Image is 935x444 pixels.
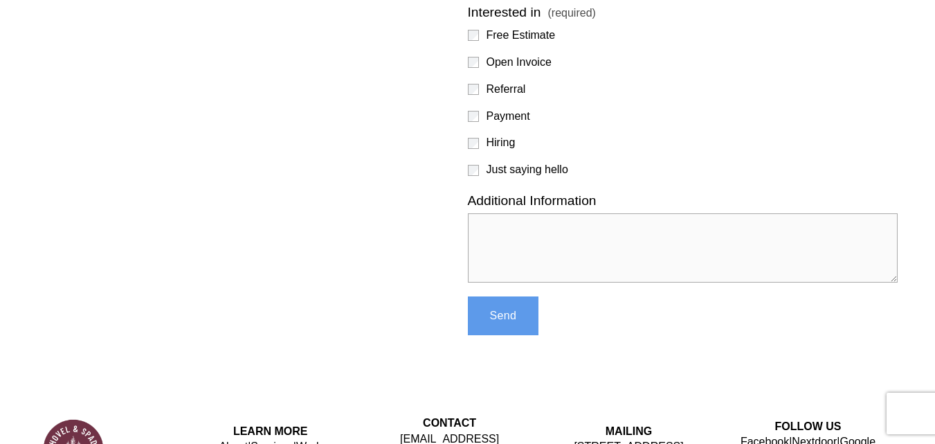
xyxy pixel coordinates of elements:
input: Free Estimate [468,30,479,41]
span: Just saying hello [487,162,568,177]
span: Hiring [487,135,516,150]
span: Additional Information [468,192,597,211]
input: Just saying hello [468,165,479,176]
button: SendSend [468,296,539,335]
input: Referral [468,84,479,95]
strong: CONTACT [423,417,476,429]
span: Interested in [468,3,541,22]
input: Payment [468,111,479,122]
strong: LEARN MORE [233,425,308,437]
span: Payment [487,109,530,124]
span: Referral [487,82,526,97]
strong: MAILING [606,425,653,437]
span: Send [490,310,517,321]
strong: FOLLOW US [775,420,842,432]
span: Open Invoice [487,55,552,70]
span: Free Estimate [487,28,556,43]
span: (required) [548,6,596,21]
input: Hiring [468,138,479,149]
input: Open Invoice [468,57,479,68]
